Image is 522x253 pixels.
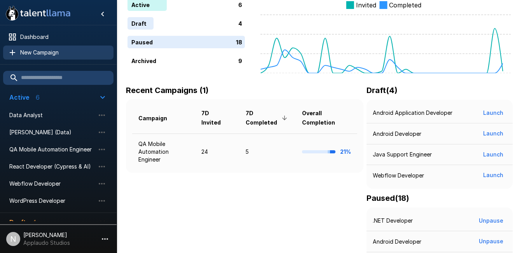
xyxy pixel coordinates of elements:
[246,109,290,127] span: 7D Completed
[373,238,421,246] p: Android Developer
[132,134,195,170] td: QA Mobile Automation Engineer
[480,168,506,183] button: Launch
[480,148,506,162] button: Launch
[480,126,506,141] button: Launch
[367,193,409,203] b: Paused ( 18 )
[480,106,506,120] button: Launch
[373,172,424,179] p: Webflow Developer
[373,109,452,117] p: Android Application Developer
[367,86,398,95] b: Draft ( 4 )
[138,114,177,123] span: Campaign
[373,151,432,158] p: Java Support Engineer
[302,109,351,127] span: Overall Completion
[238,19,242,27] p: 4
[340,148,351,155] b: 21%
[373,130,421,138] p: Android Developer
[236,38,242,46] p: 18
[238,56,242,65] p: 9
[126,86,209,95] b: Recent Campaigns (1)
[201,109,233,127] span: 7D Invited
[373,217,413,225] p: .NET Developer
[195,134,239,170] td: 24
[476,214,506,228] button: Unpause
[238,0,242,9] p: 6
[476,234,506,249] button: Unpause
[239,134,296,170] td: 5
